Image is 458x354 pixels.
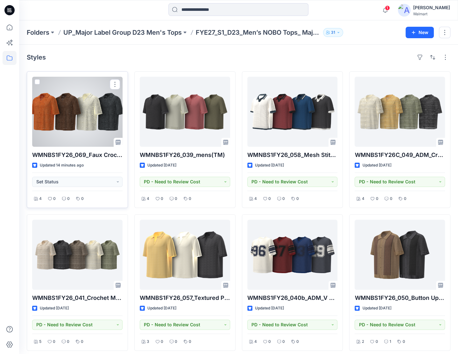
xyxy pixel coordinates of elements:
[390,195,392,202] p: 0
[140,151,230,159] p: WMNBS1FY26_039_mens(TM)
[67,338,69,345] p: 0
[147,162,176,169] p: Updated [DATE]
[268,195,271,202] p: 0
[32,151,123,159] p: WMNBS1FY26_069_Faux Crochet Camp Collar
[355,294,445,302] p: WMNBS1FY26_050_Button Up Mix Mesh Stitch
[385,5,390,11] span: 1
[355,77,445,147] a: WMNBS1FY26C_049_ADM_Crochet Camp
[413,4,450,11] div: [PERSON_NAME]
[375,338,378,345] p: 0
[27,28,49,37] a: Folders
[331,29,335,36] p: 31
[362,305,391,312] p: Updated [DATE]
[247,151,338,159] p: WMNBS1FY26_058_Mesh Stitch [PERSON_NAME] Sweater
[147,305,176,312] p: Updated [DATE]
[362,338,364,345] p: 2
[268,338,271,345] p: 0
[67,195,70,202] p: 0
[161,195,163,202] p: 0
[39,338,41,345] p: 5
[147,338,149,345] p: 3
[247,220,338,290] a: WMNBS1FY26_040b_ADM_V Neck Mesh Boxy Tee
[140,294,230,302] p: WMNBS1FY26_057_Textured Polo Shirt
[282,195,285,202] p: 0
[323,28,343,37] button: 31
[254,195,257,202] p: 4
[362,162,391,169] p: Updated [DATE]
[53,195,56,202] p: 0
[140,220,230,290] a: WMNBS1FY26_057_Textured Polo Shirt
[398,4,411,17] img: avatar
[255,162,284,169] p: Updated [DATE]
[413,11,450,16] div: Walmart
[405,27,434,38] button: New
[254,338,257,345] p: 4
[247,77,338,147] a: WMNBS1FY26_058_Mesh Stitch Johnny Collar Sweater
[32,220,123,290] a: WMNBS1FY26_041_Crochet Melange
[53,338,55,345] p: 0
[147,195,149,202] p: 4
[389,338,391,345] p: 1
[282,338,285,345] p: 0
[255,305,284,312] p: Updated [DATE]
[175,195,177,202] p: 0
[296,195,299,202] p: 0
[81,338,83,345] p: 0
[247,294,338,302] p: WMNBS1FY26_040b_ADM_V Neck Mesh Boxy Tee
[32,294,123,302] p: WMNBS1FY26_041_Crochet Melange
[27,53,46,61] h4: Styles
[355,151,445,159] p: WMNBS1FY26C_049_ADM_Crochet Camp
[81,195,84,202] p: 0
[196,28,321,37] p: FYE27_S1_D23_Men’s NOBO Tops_ Major Label Group
[32,77,123,147] a: WMNBS1FY26_069_Faux Crochet Camp Collar
[175,338,177,345] p: 0
[355,220,445,290] a: WMNBS1FY26_050_Button Up Mix Mesh Stitch
[63,28,182,37] a: UP_Major Label Group D23 Men's Tops
[40,305,69,312] p: Updated [DATE]
[402,338,405,345] p: 0
[362,195,364,202] p: 4
[376,195,378,202] p: 0
[40,162,84,169] p: Updated 14 minutes ago
[161,338,163,345] p: 0
[39,195,42,202] p: 4
[189,338,191,345] p: 0
[296,338,299,345] p: 0
[404,195,406,202] p: 0
[189,195,191,202] p: 0
[140,77,230,147] a: WMNBS1FY26_039_mens(TM)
